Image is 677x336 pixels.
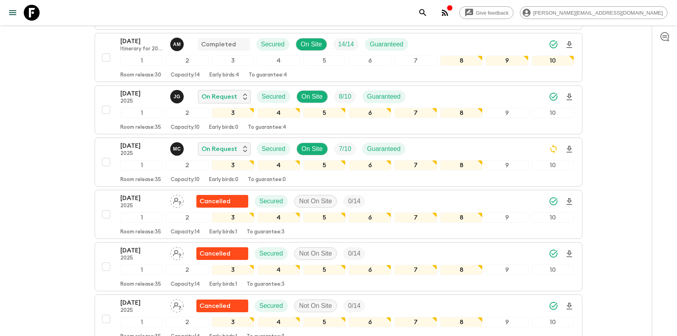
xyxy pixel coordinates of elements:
[196,247,248,260] div: Flash Pack cancellation
[565,302,574,311] svg: Download Onboarding
[120,229,161,235] p: Room release: 35
[166,108,208,118] div: 2
[486,55,528,66] div: 9
[212,108,254,118] div: 3
[249,72,287,78] p: To guarantee: 4
[120,298,164,307] p: [DATE]
[120,317,163,327] div: 1
[565,92,574,102] svg: Download Onboarding
[209,177,238,183] p: Early birds: 0
[95,85,582,134] button: [DATE]2025Jessica GiachelloOn RequestSecuredOn SiteTrip FillGuaranteed12345678910Room release:35C...
[259,301,283,311] p: Secured
[349,265,391,275] div: 6
[257,212,300,223] div: 4
[532,212,574,223] div: 10
[549,197,558,206] svg: Synced Successfully
[302,144,323,154] p: On Site
[201,40,236,49] p: Completed
[120,212,163,223] div: 1
[261,40,285,49] p: Secured
[349,108,391,118] div: 6
[212,160,254,170] div: 3
[170,40,185,46] span: Alejandro Moreiras
[303,55,346,66] div: 5
[255,247,288,260] div: Secured
[532,160,574,170] div: 10
[440,317,483,327] div: 8
[339,92,351,101] p: 8 / 10
[532,55,574,66] div: 10
[170,249,184,256] span: Assign pack leader
[486,265,528,275] div: 9
[348,301,360,311] p: 0 / 14
[459,6,513,19] a: Give feedback
[262,92,285,101] p: Secured
[565,145,574,154] svg: Download Onboarding
[486,317,528,327] div: 9
[303,212,346,223] div: 5
[440,55,483,66] div: 8
[171,72,200,78] p: Capacity: 14
[200,301,230,311] p: Cancelled
[120,124,161,131] p: Room release: 35
[532,317,574,327] div: 10
[170,197,184,203] span: Assign pack leader
[394,317,437,327] div: 7
[120,72,161,78] p: Room release: 30
[301,40,322,49] p: On Site
[120,307,164,314] p: 2025
[257,55,300,66] div: 4
[196,195,248,208] div: Flash Pack cancellation
[343,195,365,208] div: Trip Fill
[294,195,337,208] div: Not On Site
[549,40,558,49] svg: Synced Successfully
[394,55,437,66] div: 7
[247,281,285,288] p: To guarantee: 3
[259,197,283,206] p: Secured
[200,249,230,258] p: Cancelled
[120,98,164,105] p: 2025
[303,317,346,327] div: 5
[549,144,558,154] svg: Sync Required - Changes detected
[212,265,254,275] div: 3
[333,38,359,51] div: Trip Fill
[248,124,286,131] p: To guarantee: 4
[299,197,332,206] p: Not On Site
[120,46,164,52] p: Itinerary for 2023 & AR1_[DATE] + AR1_[DATE] (DO NOT USE AFTER AR1_[DATE]) (old)
[171,124,200,131] p: Capacity: 10
[166,55,208,66] div: 2
[343,300,365,312] div: Trip Fill
[209,229,237,235] p: Early birds: 1
[166,212,208,223] div: 2
[256,38,289,51] div: Secured
[170,92,185,99] span: Jessica Giachello
[212,317,254,327] div: 3
[349,55,391,66] div: 6
[299,301,332,311] p: Not On Site
[120,141,164,151] p: [DATE]
[209,124,238,131] p: Early birds: 0
[565,40,574,50] svg: Download Onboarding
[120,203,164,209] p: 2025
[120,281,161,288] p: Room release: 35
[334,90,356,103] div: Trip Fill
[348,197,360,206] p: 0 / 14
[171,229,200,235] p: Capacity: 14
[120,108,163,118] div: 1
[486,108,528,118] div: 9
[296,38,327,51] div: On Site
[339,144,351,154] p: 7 / 10
[440,160,483,170] div: 8
[549,301,558,311] svg: Synced Successfully
[394,108,437,118] div: 7
[367,92,401,101] p: Guaranteed
[173,146,181,152] p: M C
[257,317,300,327] div: 4
[248,177,286,183] p: To guarantee: 0
[166,265,208,275] div: 2
[120,151,164,157] p: 2025
[257,265,300,275] div: 4
[529,10,667,16] span: [PERSON_NAME][EMAIL_ADDRESS][DOMAIN_NAME]
[394,212,437,223] div: 7
[349,212,391,223] div: 6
